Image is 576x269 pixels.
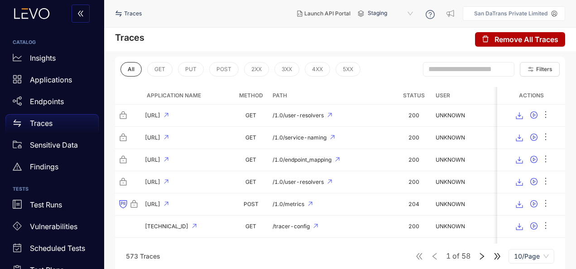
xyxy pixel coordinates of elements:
[541,199,550,209] span: ellipsis
[30,222,77,231] p: Vulnerabilities
[527,175,541,189] button: play-circle
[115,87,233,105] th: Application Name
[396,216,432,238] td: 200
[30,119,53,127] p: Traces
[115,10,124,17] span: swap
[396,171,432,193] td: 200
[436,156,465,163] span: UNKNOWN
[145,223,188,230] span: [TECHNICAL_ID]
[282,66,292,72] span: 3XX
[396,127,432,149] td: 200
[5,92,99,114] a: Endpoints
[478,252,486,260] span: right
[541,153,550,167] button: ellipsis
[13,187,91,192] h6: TESTS
[233,87,269,105] th: Method
[541,110,550,120] span: ellipsis
[145,112,160,119] span: [URL]
[436,134,465,141] span: UNKNOWN
[5,158,99,179] a: Findings
[273,223,310,230] span: /tracer-config
[396,238,432,260] td: 200
[30,244,85,252] p: Scheduled Tests
[209,62,239,77] button: POST
[269,87,396,105] th: Path
[13,162,22,171] span: warning
[245,178,256,185] span: GET
[5,240,99,261] a: Scheduled Tests
[244,201,259,207] span: POST
[312,66,323,72] span: 4XX
[396,149,432,171] td: 200
[273,112,324,119] span: /1.0/user-resolvers
[494,35,558,43] span: Remove All Traces
[216,66,231,72] span: POST
[185,66,197,72] span: PUT
[336,62,360,77] button: 5XX
[72,5,90,23] button: double-left
[13,119,22,128] span: swap
[273,179,324,185] span: /1.0/user-resolvers
[120,62,142,77] button: All
[5,196,99,218] a: Test Runs
[5,136,99,158] a: Sensitive Data
[436,223,465,230] span: UNKNOWN
[432,87,500,105] th: User
[178,62,204,77] button: PUT
[30,141,78,149] p: Sensitive Data
[436,178,465,185] span: UNKNOWN
[77,10,84,18] span: double-left
[396,193,432,216] td: 204
[530,200,538,208] span: play-circle
[541,175,550,189] button: ellipsis
[530,222,538,231] span: play-circle
[5,71,99,92] a: Applications
[30,76,72,84] p: Applications
[5,218,99,240] a: Vulnerabilities
[30,54,56,62] p: Insights
[273,201,304,207] span: /1.0/metrics
[368,6,415,21] span: Staging
[154,66,165,72] span: GET
[530,111,538,120] span: play-circle
[541,219,550,234] button: ellipsis
[126,252,160,260] span: 573 Traces
[145,179,160,185] span: [URL]
[474,10,547,17] p: San DaTrans Private Limited
[520,62,560,77] button: Filters
[305,62,330,77] button: 4XX
[245,134,256,141] span: GET
[497,87,565,105] th: Actions
[5,114,99,136] a: Traces
[527,130,541,145] button: play-circle
[527,197,541,211] button: play-circle
[396,87,432,105] th: Status
[124,10,142,17] span: Traces
[541,154,550,165] span: ellipsis
[530,156,538,164] span: play-circle
[13,40,91,45] h6: CATALOG
[527,153,541,167] button: play-circle
[514,250,549,263] span: 10/Page
[446,252,470,260] span: of
[245,223,256,230] span: GET
[145,134,160,141] span: [URL]
[536,66,552,72] span: Filters
[145,201,160,207] span: [URL]
[541,221,550,231] span: ellipsis
[251,66,262,72] span: 2XX
[273,157,331,163] span: /1.0/endpoint_mapping
[530,134,538,142] span: play-circle
[245,112,256,119] span: GET
[436,112,465,119] span: UNKNOWN
[461,252,470,260] span: 58
[304,10,350,17] span: Launch API Portal
[482,35,489,43] span: delete
[541,108,550,123] button: ellipsis
[5,49,99,71] a: Insights
[541,197,550,211] button: ellipsis
[115,32,144,43] h4: Traces
[30,201,62,209] p: Test Runs
[396,105,432,127] td: 200
[527,108,541,123] button: play-circle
